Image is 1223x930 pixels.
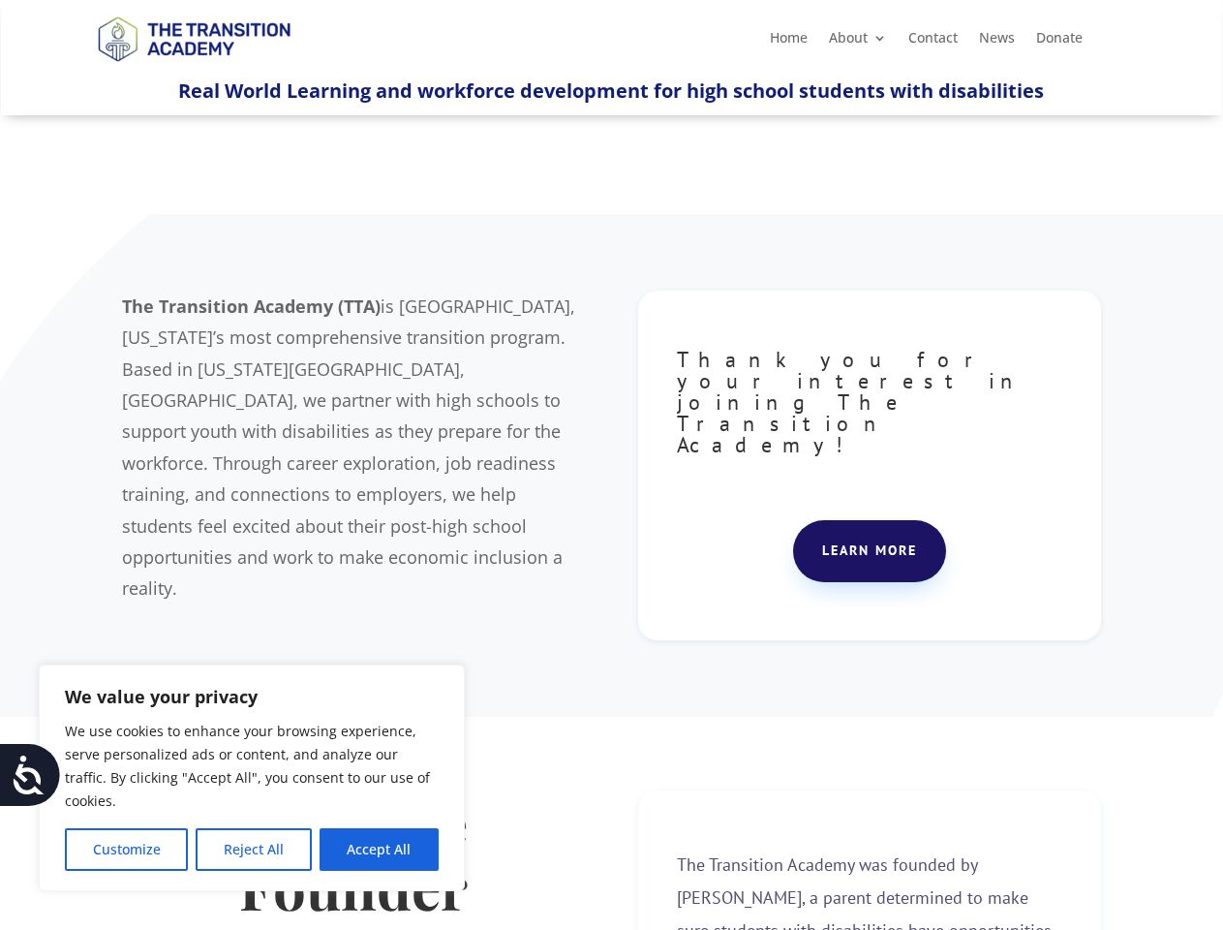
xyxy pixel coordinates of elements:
a: Donate [1036,31,1083,52]
a: Contact [908,31,958,52]
button: Customize [65,828,188,871]
a: Home [770,31,808,52]
a: Learn more [793,520,946,582]
img: TTA Brand_TTA Primary Logo_Horizontal_Light BG [89,4,298,73]
p: We use cookies to enhance your browsing experience, serve personalized ads or content, and analyz... [65,720,439,813]
a: About [829,31,887,52]
button: Reject All [196,828,311,871]
span: Thank you for your interest in joining The Transition Academy! [677,346,1027,458]
button: Accept All [320,828,439,871]
a: Logo-Noticias [89,58,298,77]
a: News [979,31,1015,52]
p: We value your privacy [65,685,439,708]
b: The Transition Academy (TTA) [122,294,381,318]
span: Real World Learning and workforce development for high school students with disabilities [178,77,1044,104]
